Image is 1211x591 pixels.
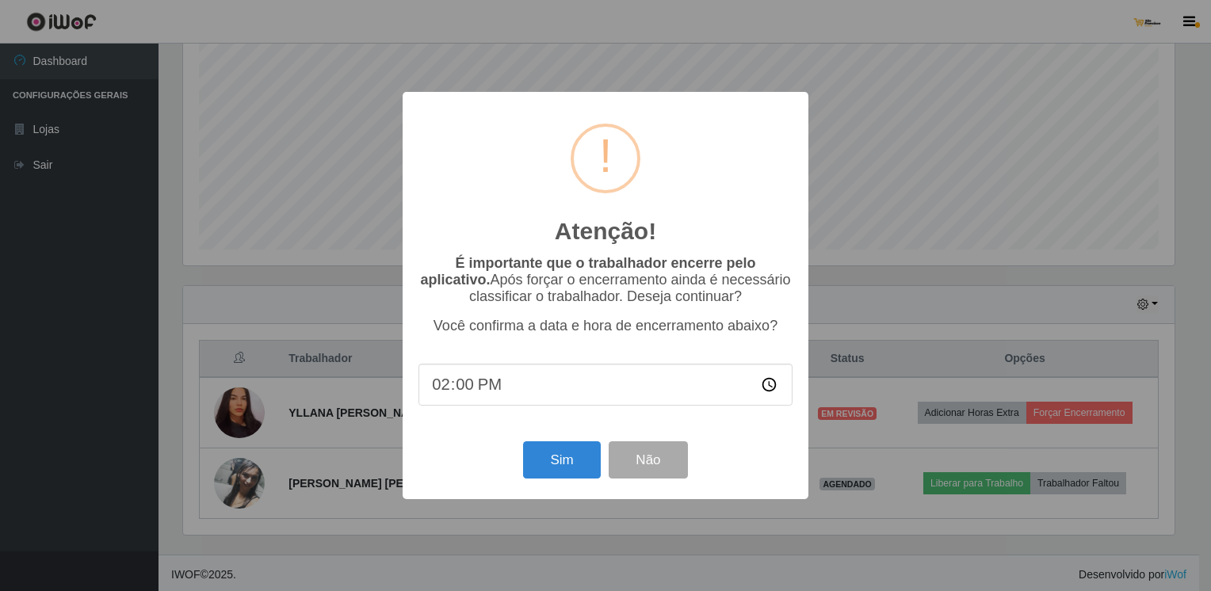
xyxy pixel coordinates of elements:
button: Sim [523,441,600,479]
h2: Atenção! [555,217,656,246]
b: É importante que o trabalhador encerre pelo aplicativo. [420,255,755,288]
button: Não [609,441,687,479]
p: Após forçar o encerramento ainda é necessário classificar o trabalhador. Deseja continuar? [418,255,793,305]
p: Você confirma a data e hora de encerramento abaixo? [418,318,793,334]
